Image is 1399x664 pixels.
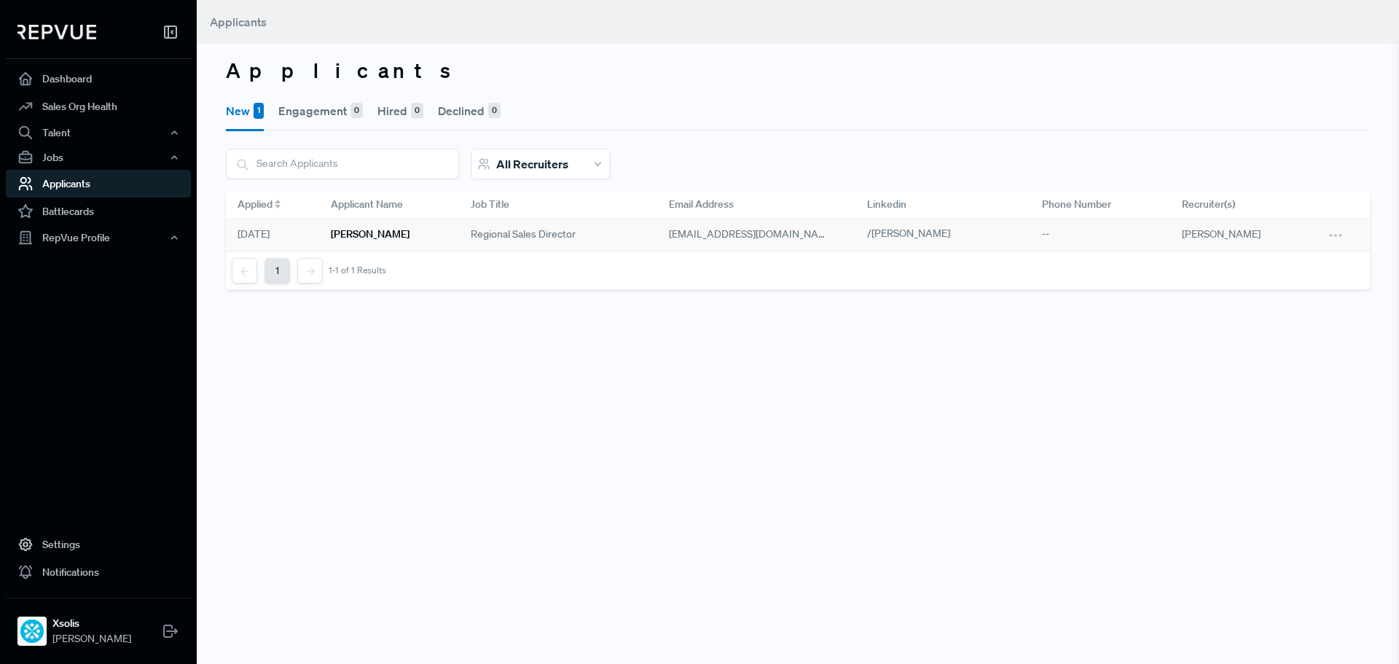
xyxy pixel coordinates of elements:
input: Search Applicants [227,149,458,178]
a: XsolisXsolis[PERSON_NAME] [6,598,191,652]
span: [PERSON_NAME] [52,631,131,647]
a: Settings [6,531,191,558]
button: Hired0 [377,90,423,131]
span: Recruiter(s) [1182,197,1235,212]
a: /[PERSON_NAME] [867,227,967,240]
span: Email Address [669,197,734,212]
button: Previous [232,258,257,284]
div: 1 [254,103,264,119]
button: 1 [264,258,290,284]
span: Linkedin [867,197,906,212]
a: Dashboard [6,65,191,93]
span: Regional Sales Director [471,227,576,242]
span: Applied [238,197,273,212]
a: Battlecards [6,198,191,225]
button: Jobs [6,145,191,170]
h3: Applicants [226,58,1370,83]
div: 0 [488,103,501,119]
a: Notifications [6,558,191,586]
div: 0 [411,103,423,119]
img: RepVue [17,25,96,39]
div: 1-1 of 1 Results [329,265,386,276]
button: Next [297,258,323,284]
span: [PERSON_NAME] [1182,227,1261,241]
img: Xsolis [20,620,44,643]
button: Talent [6,120,191,145]
a: Sales Org Health [6,93,191,120]
h6: [PERSON_NAME] [331,228,409,241]
a: Applicants [6,170,191,198]
button: New1 [226,90,264,131]
span: Applicants [210,15,267,29]
button: Declined0 [438,90,501,131]
button: Engagement0 [278,90,363,131]
div: -- [1030,219,1170,251]
span: Applicant Name [331,197,403,212]
span: Phone Number [1042,197,1111,212]
div: Toggle SortBy [226,191,319,219]
div: [DATE] [226,219,319,251]
button: RepVue Profile [6,225,191,250]
nav: pagination [232,258,386,284]
span: All Recruiters [496,157,568,171]
span: Job Title [471,197,509,212]
div: 0 [350,103,363,119]
span: [EMAIL_ADDRESS][DOMAIN_NAME] [669,227,836,241]
span: /[PERSON_NAME] [867,227,950,240]
strong: Xsolis [52,616,131,631]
